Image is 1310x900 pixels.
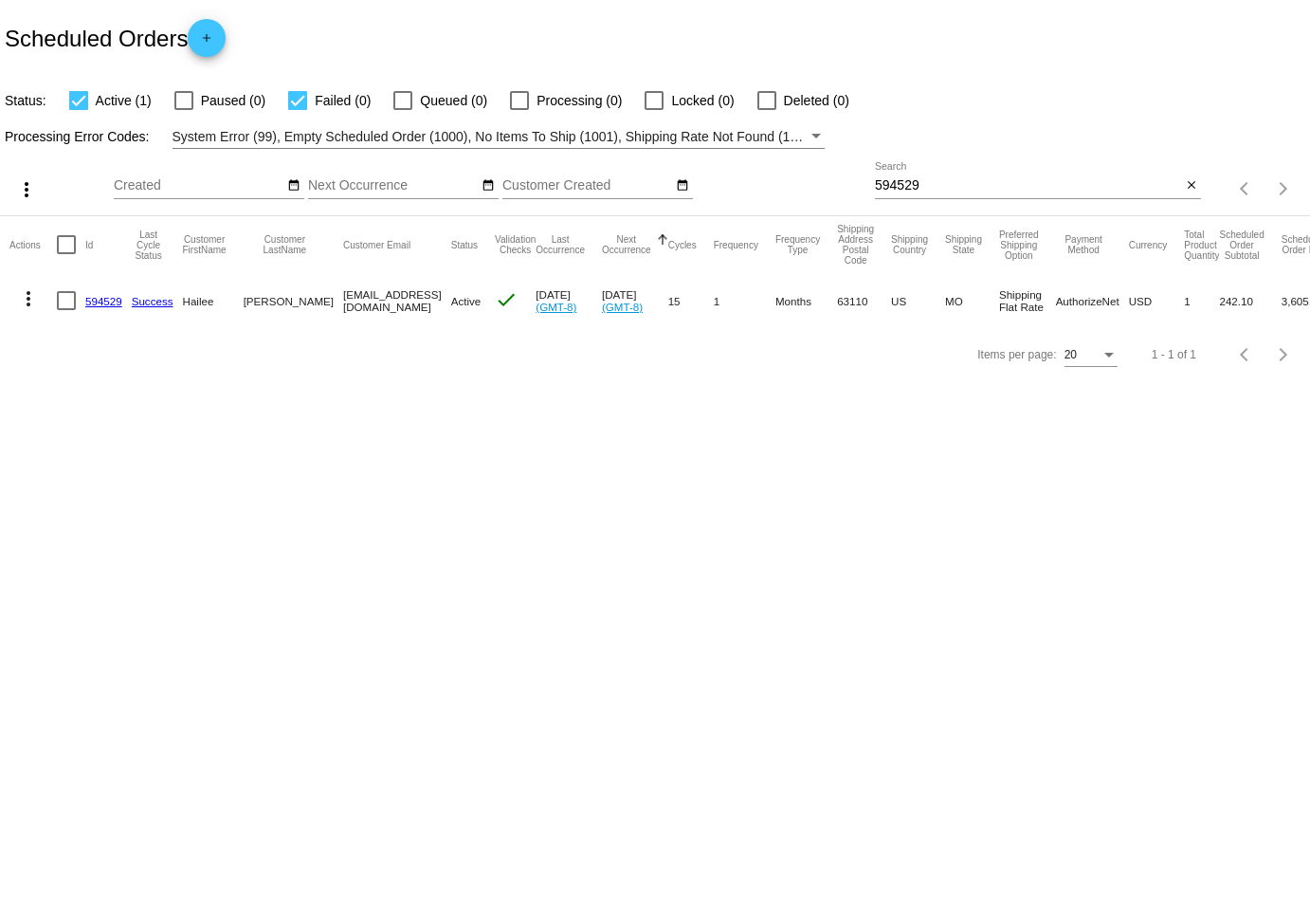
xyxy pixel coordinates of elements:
mat-select: Items per page: [1064,349,1118,362]
mat-header-cell: Actions [9,216,57,273]
mat-cell: US [891,273,945,328]
mat-icon: date_range [287,178,300,193]
input: Next Occurrence [308,178,479,193]
mat-cell: MO [945,273,999,328]
button: Change sorting for CurrencyIso [1129,239,1168,250]
span: Active [451,295,482,307]
a: (GMT-8) [536,301,576,313]
mat-icon: close [1185,178,1198,193]
a: 594529 [85,295,122,307]
button: Change sorting for CustomerEmail [343,239,410,250]
span: Status: [5,93,46,108]
button: Change sorting for ShippingCountry [891,234,928,255]
h2: Scheduled Orders [5,19,226,57]
button: Change sorting for PreferredShippingOption [999,230,1039,261]
span: Locked (0) [671,89,734,112]
button: Clear [1181,176,1201,196]
mat-cell: Hailee [183,273,244,328]
mat-header-cell: Total Product Quantity [1184,216,1219,273]
mat-cell: 1 [1184,273,1219,328]
input: Customer Created [502,178,673,193]
button: Change sorting for FrequencyType [775,234,820,255]
mat-cell: USD [1129,273,1185,328]
span: Processing Error Codes: [5,129,150,144]
span: Deleted (0) [784,89,849,112]
mat-header-cell: Validation Checks [495,216,536,273]
button: Change sorting for LastProcessingCycleId [132,230,166,261]
div: Items per page: [977,348,1056,361]
mat-cell: Months [775,273,837,328]
mat-icon: add [195,31,218,54]
span: Queued (0) [420,89,487,112]
mat-icon: more_vert [17,287,40,310]
button: Change sorting for Cycles [668,239,697,250]
button: Change sorting for ShippingPostcode [837,224,874,266]
mat-cell: AuthorizeNet [1056,273,1129,328]
mat-cell: 242.10 [1219,273,1281,328]
mat-icon: check [495,288,518,311]
mat-cell: 63110 [837,273,891,328]
button: Change sorting for LastOccurrenceUtc [536,234,585,255]
button: Change sorting for Status [451,239,478,250]
mat-icon: date_range [482,178,495,193]
button: Previous page [1227,336,1265,374]
span: Processing (0) [537,89,622,112]
button: Change sorting for NextOccurrenceUtc [602,234,651,255]
mat-select: Filter by Processing Error Codes [173,125,826,149]
span: 20 [1064,348,1077,361]
span: Paused (0) [201,89,265,112]
input: Search [875,178,1181,193]
button: Next page [1265,336,1302,374]
button: Next page [1265,170,1302,208]
mat-icon: date_range [676,178,689,193]
button: Change sorting for CustomerLastName [244,234,326,255]
mat-cell: [EMAIL_ADDRESS][DOMAIN_NAME] [343,273,451,328]
span: Failed (0) [315,89,371,112]
mat-cell: 15 [668,273,714,328]
button: Change sorting for CustomerFirstName [183,234,227,255]
button: Change sorting for ShippingState [945,234,982,255]
button: Change sorting for PaymentMethod.Type [1056,234,1112,255]
input: Created [114,178,284,193]
button: Change sorting for Frequency [714,239,758,250]
button: Change sorting for Subtotal [1219,230,1264,261]
button: Previous page [1227,170,1265,208]
span: Active (1) [96,89,152,112]
mat-cell: [DATE] [536,273,602,328]
mat-cell: [DATE] [602,273,668,328]
mat-cell: [PERSON_NAME] [244,273,343,328]
mat-icon: more_vert [15,178,38,201]
mat-cell: Shipping Flat Rate [999,273,1056,328]
a: (GMT-8) [602,301,643,313]
mat-cell: 1 [714,273,775,328]
a: Success [132,295,173,307]
div: 1 - 1 of 1 [1152,348,1196,361]
button: Change sorting for Id [85,239,93,250]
